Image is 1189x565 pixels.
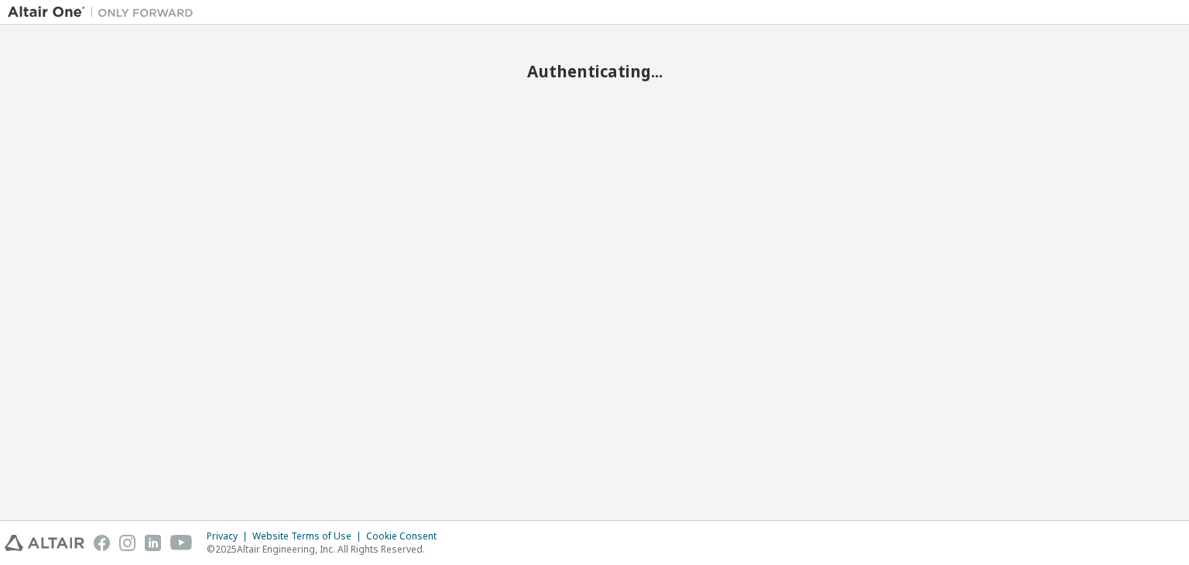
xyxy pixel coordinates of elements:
[94,535,110,551] img: facebook.svg
[119,535,135,551] img: instagram.svg
[366,530,446,543] div: Cookie Consent
[8,5,201,20] img: Altair One
[145,535,161,551] img: linkedin.svg
[207,543,446,556] p: © 2025 Altair Engineering, Inc. All Rights Reserved.
[207,530,252,543] div: Privacy
[170,535,193,551] img: youtube.svg
[252,530,366,543] div: Website Terms of Use
[8,61,1181,81] h2: Authenticating...
[5,535,84,551] img: altair_logo.svg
